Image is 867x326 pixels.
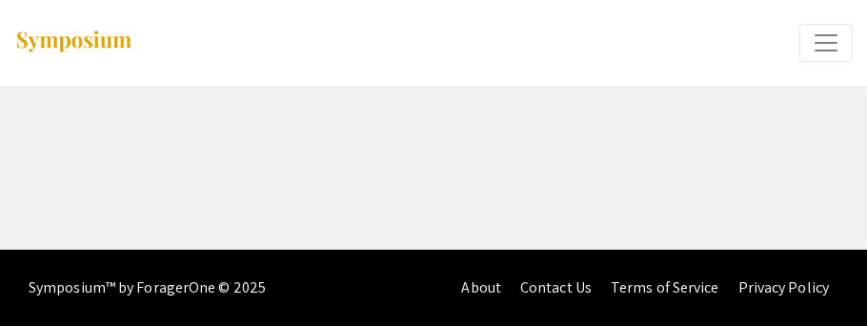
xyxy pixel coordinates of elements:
a: About [461,277,501,297]
button: Expand or Collapse Menu [799,24,853,62]
img: Symposium by ForagerOne [14,30,133,55]
a: Terms of Service [611,277,719,297]
a: Contact Us [520,277,592,297]
a: Privacy Policy [738,277,829,297]
div: Symposium™ by ForagerOne © 2025 [29,250,266,326]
